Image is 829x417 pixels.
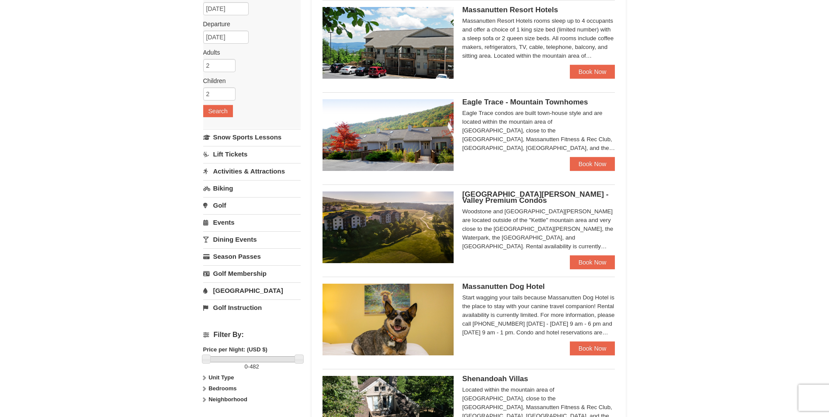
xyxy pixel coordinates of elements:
[203,20,294,28] label: Departure
[203,180,301,196] a: Biking
[203,362,301,371] label: -
[203,214,301,230] a: Events
[203,197,301,213] a: Golf
[462,207,615,251] div: Woodstone and [GEOGRAPHIC_DATA][PERSON_NAME] are located outside of the "Kettle" mountain area an...
[250,363,259,370] span: 482
[462,17,615,60] div: Massanutten Resort Hotels rooms sleep up to 4 occupants and offer a choice of 1 king size bed (li...
[208,385,236,392] strong: Bedrooms
[203,231,301,247] a: Dining Events
[203,265,301,281] a: Golf Membership
[570,255,615,269] a: Book Now
[462,190,609,205] span: [GEOGRAPHIC_DATA][PERSON_NAME] - Valley Premium Condos
[203,76,294,85] label: Children
[203,146,301,162] a: Lift Tickets
[208,374,234,381] strong: Unit Type
[462,282,545,291] span: Massanutten Dog Hotel
[462,6,558,14] span: Massanutten Resort Hotels
[203,105,233,117] button: Search
[203,163,301,179] a: Activities & Attractions
[570,65,615,79] a: Book Now
[570,341,615,355] a: Book Now
[462,293,615,337] div: Start wagging your tails because Massanutten Dog Hotel is the place to stay with your canine trav...
[203,331,301,339] h4: Filter By:
[208,396,247,403] strong: Neighborhood
[462,109,615,153] div: Eagle Trace condos are built town-house style and are located within the mountain area of [GEOGRA...
[203,299,301,316] a: Golf Instruction
[245,363,248,370] span: 0
[203,129,301,145] a: Snow Sports Lessons
[323,99,454,171] img: 19218983-1-9b289e55.jpg
[203,282,301,299] a: [GEOGRAPHIC_DATA]
[323,284,454,355] img: 27428181-5-81c892a3.jpg
[462,375,528,383] span: Shenandoah Villas
[323,191,454,263] img: 19219041-4-ec11c166.jpg
[323,7,454,79] img: 19219026-1-e3b4ac8e.jpg
[462,98,588,106] span: Eagle Trace - Mountain Townhomes
[570,157,615,171] a: Book Now
[203,48,294,57] label: Adults
[203,346,267,353] strong: Price per Night: (USD $)
[203,248,301,264] a: Season Passes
